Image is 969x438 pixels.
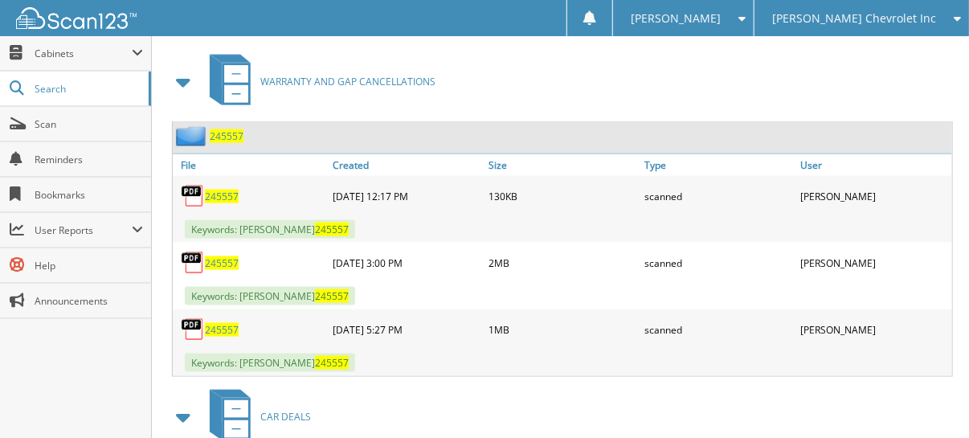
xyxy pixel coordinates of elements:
div: [DATE] 5:27 PM [329,313,484,346]
div: 130KB [484,180,640,212]
img: PDF.png [181,184,205,208]
span: 245557 [315,289,349,303]
span: Keywords: [PERSON_NAME] [185,354,355,372]
div: 1MB [484,313,640,346]
div: [PERSON_NAME] [796,313,952,346]
span: CAR DEALS [260,410,311,424]
span: Announcements [35,294,143,308]
span: Cabinets [35,47,132,60]
a: Created [329,154,484,176]
a: User [796,154,952,176]
img: folder2.png [176,126,210,146]
a: 245557 [210,129,243,143]
span: 245557 [315,223,349,236]
img: PDF.png [181,317,205,342]
span: Bookmarks [35,188,143,202]
span: User Reports [35,223,132,237]
span: WARRANTY AND GAP CANCELLATIONS [260,75,435,88]
div: scanned [640,313,796,346]
a: File [173,154,329,176]
div: [PERSON_NAME] [796,247,952,279]
span: 245557 [315,356,349,370]
img: PDF.png [181,251,205,275]
span: Scan [35,117,143,131]
a: Type [640,154,796,176]
div: 2MB [484,247,640,279]
span: Keywords: [PERSON_NAME] [185,220,355,239]
a: Size [484,154,640,176]
a: 245557 [205,323,239,337]
span: [PERSON_NAME] [631,14,721,23]
a: 245557 [205,256,239,270]
span: [PERSON_NAME] Chevrolet Inc [772,14,936,23]
span: Reminders [35,153,143,166]
span: Help [35,259,143,272]
iframe: Chat Widget [889,361,969,438]
a: WARRANTY AND GAP CANCELLATIONS [200,50,435,113]
div: scanned [640,247,796,279]
img: scan123-logo-white.svg [16,7,137,29]
div: scanned [640,180,796,212]
span: Search [35,82,141,96]
a: 245557 [205,190,239,203]
span: Keywords: [PERSON_NAME] [185,287,355,305]
div: [DATE] 3:00 PM [329,247,484,279]
div: [PERSON_NAME] [796,180,952,212]
div: [DATE] 12:17 PM [329,180,484,212]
